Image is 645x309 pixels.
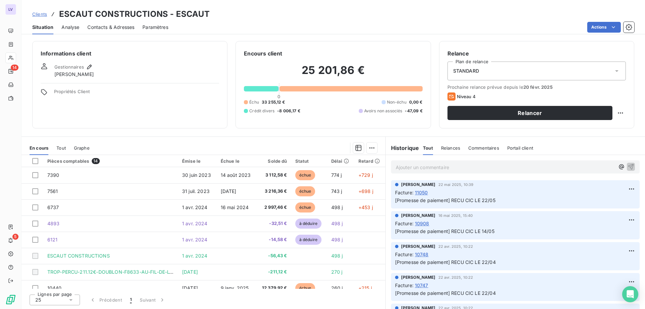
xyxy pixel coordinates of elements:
[295,235,321,245] span: à déduire
[92,158,99,164] span: 14
[54,71,94,78] span: [PERSON_NAME]
[30,145,48,151] span: En cours
[142,24,168,31] span: Paramètres
[331,253,343,259] span: 498 j
[415,220,429,227] span: 10908
[12,234,18,240] span: 5
[54,64,84,70] span: Gestionnaires
[262,99,285,105] span: 33 255,12 €
[261,172,287,179] span: 3 112,58 €
[423,145,433,151] span: Tout
[468,145,499,151] span: Commentaires
[47,204,59,210] span: 6737
[401,213,436,219] span: [PERSON_NAME]
[182,285,198,291] span: [DATE]
[438,214,473,218] span: 16 mai 2025, 15:40
[364,108,402,114] span: Avoirs non associés
[331,204,343,210] span: 498 j
[453,68,479,74] span: STANDARD
[261,236,287,243] span: -14,58 €
[59,8,210,20] h3: ESCAUT CONSTRUCTIONS - ESCAUT
[438,244,473,248] span: 22 avr. 2025, 10:22
[54,89,219,98] span: Propriétés Client
[74,145,90,151] span: Graphe
[261,158,287,164] div: Solde dû
[56,145,66,151] span: Tout
[441,145,460,151] span: Relances
[331,285,343,291] span: 260 j
[182,158,213,164] div: Émise le
[415,282,428,289] span: 10747
[387,99,406,105] span: Non-échu
[438,275,473,279] span: 22 avr. 2025, 10:22
[523,84,553,90] span: 20 févr. 2025
[415,251,429,258] span: 10748
[32,24,53,31] span: Situation
[47,285,62,291] span: 10440
[261,285,287,292] span: 12 379,92 €
[587,22,621,33] button: Actions
[331,172,342,178] span: 774 j
[405,108,422,114] span: -47,09 €
[182,253,208,259] span: 1 avr. 2024
[261,204,287,211] span: 2 997,46 €
[331,188,342,194] span: 743 j
[358,188,373,194] span: +698 j
[47,221,60,226] span: 4893
[358,172,373,178] span: +729 j
[457,94,476,99] span: Niveau 4
[261,269,287,275] span: -211,12 €
[47,269,180,275] span: TROP-PERCU-211.12€-DOUBLON-F8633-AU-FIL-DE-L'EAU
[295,186,315,196] span: échue
[221,285,249,291] span: 9 janv. 2025
[277,94,280,99] span: 0
[182,221,208,226] span: 1 avr. 2024
[244,64,422,84] h2: 25 201,86 €
[295,202,315,213] span: échue
[447,84,626,90] span: Prochaine relance prévue depuis le
[87,24,134,31] span: Contacts & Adresses
[5,4,16,15] div: LV
[331,269,343,275] span: 270 j
[130,297,132,303] span: 1
[401,274,436,280] span: [PERSON_NAME]
[331,158,350,164] div: Délai
[35,297,41,303] span: 25
[438,183,474,187] span: 22 mai 2025, 10:39
[331,237,343,242] span: 498 j
[221,188,236,194] span: [DATE]
[395,251,414,258] span: Facture :
[277,108,300,114] span: -8 006,17 €
[32,11,47,17] a: Clients
[415,189,428,196] span: 11050
[5,294,16,305] img: Logo LeanPay
[358,158,381,164] div: Retard
[401,182,436,188] span: [PERSON_NAME]
[182,204,208,210] span: 1 avr. 2024
[182,269,198,275] span: [DATE]
[395,259,496,265] span: [Promesse de paiement] RECU CIC LE 22/04
[85,293,126,307] button: Précédent
[47,253,110,259] span: ESCAUT CONSTRUCTIONS
[221,172,251,178] span: 14 août 2023
[182,237,208,242] span: 1 avr. 2024
[507,145,533,151] span: Portail client
[126,293,136,307] button: 1
[47,188,58,194] span: 7561
[331,221,343,226] span: 498 j
[11,65,18,71] span: 14
[182,172,211,178] span: 30 juin 2023
[358,204,373,210] span: +453 j
[182,188,210,194] span: 31 juil. 2023
[221,204,249,210] span: 16 mai 2024
[249,99,259,105] span: Échu
[295,158,323,164] div: Statut
[447,49,626,57] h6: Relance
[295,170,315,180] span: échue
[261,253,287,259] span: -56,43 €
[409,99,423,105] span: 0,00 €
[61,24,79,31] span: Analyse
[47,172,59,178] span: 7390
[249,108,274,114] span: Crédit divers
